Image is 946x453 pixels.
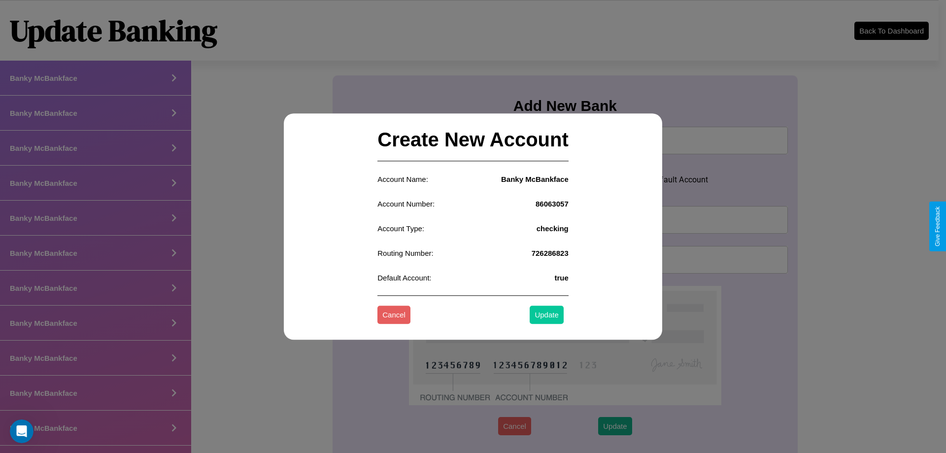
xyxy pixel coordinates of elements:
h4: checking [537,224,569,233]
button: Update [530,306,563,324]
p: Account Type: [377,222,424,235]
h4: Banky McBankface [501,175,569,183]
p: Account Number: [377,197,435,210]
p: Routing Number: [377,246,433,260]
h4: true [554,274,568,282]
h4: 726286823 [532,249,569,257]
h4: 86063057 [536,200,569,208]
iframe: Intercom live chat [10,419,34,443]
h2: Create New Account [377,119,569,161]
div: Give Feedback [934,207,941,246]
p: Default Account: [377,271,431,284]
button: Cancel [377,306,410,324]
p: Account Name: [377,173,428,186]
